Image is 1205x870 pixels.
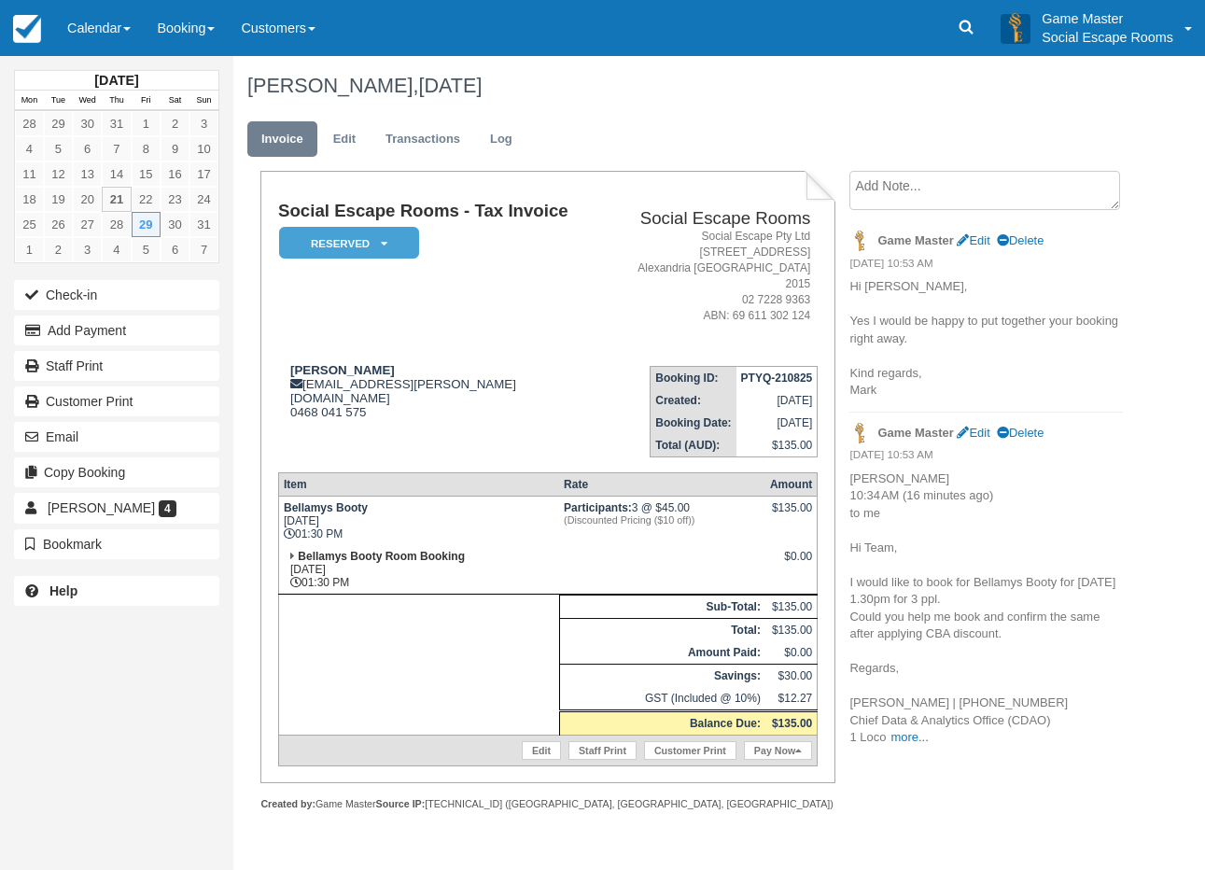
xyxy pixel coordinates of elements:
[15,237,44,262] a: 1
[651,434,736,457] th: Total (AUD):
[102,212,131,237] a: 28
[559,641,765,665] th: Amount Paid:
[559,687,765,711] td: GST (Included @ 10%)
[189,136,218,161] a: 10
[765,595,818,618] td: $135.00
[44,91,73,111] th: Tue
[15,91,44,111] th: Mon
[73,237,102,262] a: 3
[44,161,73,187] a: 12
[1042,28,1173,47] p: Social Escape Rooms
[102,187,131,212] a: 21
[770,501,812,529] div: $135.00
[49,583,77,598] b: Help
[247,121,317,158] a: Invoice
[849,447,1123,468] em: [DATE] 10:53 AM
[890,730,928,744] a: more...
[159,500,176,517] span: 4
[15,111,44,136] a: 28
[877,233,953,247] strong: Game Master
[44,187,73,212] a: 19
[278,202,606,221] h1: Social Escape Rooms - Tax Invoice
[284,501,368,514] strong: Bellamys Booty
[559,664,765,687] th: Savings:
[278,545,559,595] td: [DATE] 01:30 PM
[73,187,102,212] a: 20
[132,91,161,111] th: Fri
[44,212,73,237] a: 26
[260,798,315,809] strong: Created by:
[290,363,395,377] strong: [PERSON_NAME]
[564,514,761,526] em: (Discounted Pricing ($10 off))
[651,366,736,389] th: Booking ID:
[102,161,131,187] a: 14
[73,212,102,237] a: 27
[73,161,102,187] a: 13
[247,75,1123,97] h1: [PERSON_NAME],
[132,212,161,237] a: 29
[957,233,989,247] a: Edit
[765,641,818,665] td: $0.00
[651,412,736,434] th: Booking Date:
[48,500,155,515] span: [PERSON_NAME]
[736,412,818,434] td: [DATE]
[44,111,73,136] a: 29
[418,74,482,97] span: [DATE]
[644,741,736,760] a: Customer Print
[15,212,44,237] a: 25
[319,121,370,158] a: Edit
[102,136,131,161] a: 7
[189,237,218,262] a: 7
[371,121,474,158] a: Transactions
[997,233,1044,247] a: Delete
[14,529,219,559] button: Bookmark
[1001,13,1030,43] img: A3
[1042,9,1173,28] p: Game Master
[14,576,219,606] a: Help
[189,91,218,111] th: Sun
[736,389,818,412] td: [DATE]
[744,741,812,760] a: Pay Now
[102,91,131,111] th: Thu
[102,111,131,136] a: 31
[189,111,218,136] a: 3
[14,280,219,310] button: Check-in
[73,91,102,111] th: Wed
[161,161,189,187] a: 16
[298,550,465,563] strong: Bellamys Booty Room Booking
[189,212,218,237] a: 31
[559,472,765,496] th: Rate
[279,227,419,260] em: Reserved
[15,136,44,161] a: 4
[772,717,812,730] strong: $135.00
[161,91,189,111] th: Sat
[849,470,1123,747] p: [PERSON_NAME] 10:34 AM (16 minutes ago) to me Hi Team, I would like to book for Bellamys Booty fo...
[161,237,189,262] a: 6
[997,426,1044,440] a: Delete
[559,595,765,618] th: Sub-Total:
[278,363,606,419] div: [EMAIL_ADDRESS][PERSON_NAME][DOMAIN_NAME] 0468 041 575
[102,237,131,262] a: 4
[73,111,102,136] a: 30
[14,351,219,381] a: Staff Print
[770,550,812,578] div: $0.00
[260,797,834,811] div: Game Master [TECHNICAL_ID] ([GEOGRAPHIC_DATA], [GEOGRAPHIC_DATA], [GEOGRAPHIC_DATA])
[132,237,161,262] a: 5
[957,426,989,440] a: Edit
[476,121,526,158] a: Log
[765,618,818,641] td: $135.00
[132,136,161,161] a: 8
[44,237,73,262] a: 2
[568,741,637,760] a: Staff Print
[14,316,219,345] button: Add Payment
[15,187,44,212] a: 18
[161,111,189,136] a: 2
[613,209,810,229] h2: Social Escape Rooms
[559,710,765,735] th: Balance Due:
[132,161,161,187] a: 15
[849,256,1123,276] em: [DATE] 10:53 AM
[765,664,818,687] td: $30.00
[376,798,426,809] strong: Source IP:
[161,187,189,212] a: 23
[741,372,813,385] strong: PTYQ-210825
